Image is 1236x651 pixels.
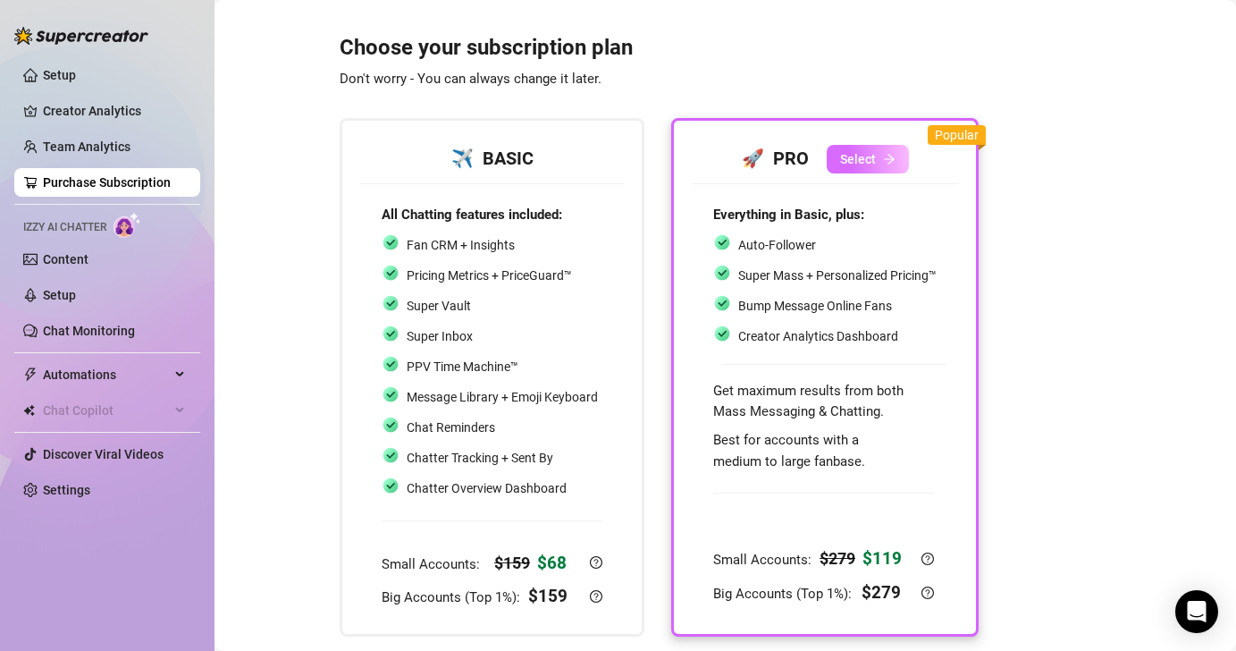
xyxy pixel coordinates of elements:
[921,587,934,599] span: question-circle
[590,556,602,569] span: question-circle
[23,368,38,382] span: thunderbolt
[43,447,164,461] a: Discover Viral Videos
[382,233,399,251] img: svg%3e
[43,68,76,82] a: Setup
[382,385,399,403] img: svg%3e
[407,481,567,495] span: Chatter Overview Dashboard
[407,359,518,374] span: PPV Time Machine™
[382,446,399,464] img: svg%3e
[43,483,90,497] a: Settings
[114,212,141,238] img: AI Chatter
[382,355,399,373] img: svg%3e
[407,299,471,313] span: Super Vault
[382,207,562,223] strong: All Chatting features included:
[43,288,76,302] a: Setup
[407,238,515,252] span: Fan CRM + Insights
[713,233,731,251] img: svg%3e
[738,268,937,283] span: Super Mass + Personalized Pricing™
[827,145,909,173] button: Selectarrow-right
[407,451,553,465] span: Chatter Tracking + Sent By
[713,294,731,312] img: svg%3e
[820,549,855,568] strong: $ 279
[407,420,495,435] span: Chat Reminders
[738,238,816,252] span: Auto-Follower
[494,554,530,572] strong: $ 159
[713,586,855,602] span: Big Accounts (Top 1%):
[935,128,979,142] span: Popular
[382,264,399,282] img: svg%3e
[713,325,731,342] img: svg%3e
[742,148,809,169] strong: 🚀 PRO
[713,383,904,420] span: Get maximum results from both Mass Messaging & Chatting.
[43,324,135,338] a: Chat Monitoring
[713,552,815,568] span: Small Accounts:
[340,71,601,87] span: Don't worry - You can always change it later.
[382,416,399,434] img: svg%3e
[43,396,170,425] span: Chat Copilot
[713,264,731,282] img: svg%3e
[451,148,534,169] strong: ✈️ BASIC
[43,139,130,154] a: Team Analytics
[862,582,901,603] strong: $ 279
[883,153,895,165] span: arrow-right
[43,360,170,389] span: Automations
[407,329,473,343] span: Super Inbox
[382,477,399,495] img: svg%3e
[23,219,106,236] span: Izzy AI Chatter
[43,97,186,125] a: Creator Analytics
[14,27,148,45] img: logo-BBDzfeDw.svg
[738,299,892,313] span: Bump Message Online Fans
[43,252,88,266] a: Content
[407,390,598,404] span: Message Library + Emoji Keyboard
[528,586,568,606] strong: $ 159
[862,548,902,569] strong: $ 119
[382,294,399,312] img: svg%3e
[382,589,524,605] span: Big Accounts (Top 1%):
[407,268,572,283] span: Pricing Metrics + PriceGuard™
[340,34,979,91] h3: Choose your subscription plan
[921,553,934,565] span: question-circle
[713,207,864,223] strong: Everything in Basic, plus:
[382,556,483,572] span: Small Accounts:
[1175,590,1218,633] div: Open Intercom Messenger
[713,432,865,469] span: Best for accounts with a medium to large fanbase.
[23,404,35,417] img: Chat Copilot
[840,152,876,166] span: Select
[738,329,898,343] span: Creator Analytics Dashboard
[537,553,567,573] strong: $ 68
[382,325,399,342] img: svg%3e
[590,590,602,603] span: question-circle
[43,175,171,190] a: Purchase Subscription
